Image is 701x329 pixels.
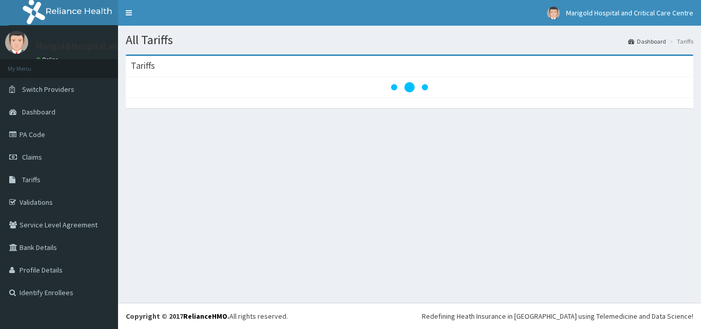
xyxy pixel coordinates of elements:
[5,31,28,54] img: User Image
[36,42,203,51] p: Marigold Hospital and Critical Care Centre
[389,67,430,108] svg: audio-loading
[566,8,693,17] span: Marigold Hospital and Critical Care Centre
[183,312,227,321] a: RelianceHMO
[36,56,61,63] a: Online
[126,312,229,321] strong: Copyright © 2017 .
[422,311,693,321] div: Redefining Heath Insurance in [GEOGRAPHIC_DATA] using Telemedicine and Data Science!
[22,152,42,162] span: Claims
[22,85,74,94] span: Switch Providers
[131,61,155,70] h3: Tariffs
[667,37,693,46] li: Tariffs
[628,37,666,46] a: Dashboard
[22,175,41,184] span: Tariffs
[126,33,693,47] h1: All Tariffs
[118,303,701,329] footer: All rights reserved.
[22,107,55,117] span: Dashboard
[547,7,560,20] img: User Image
